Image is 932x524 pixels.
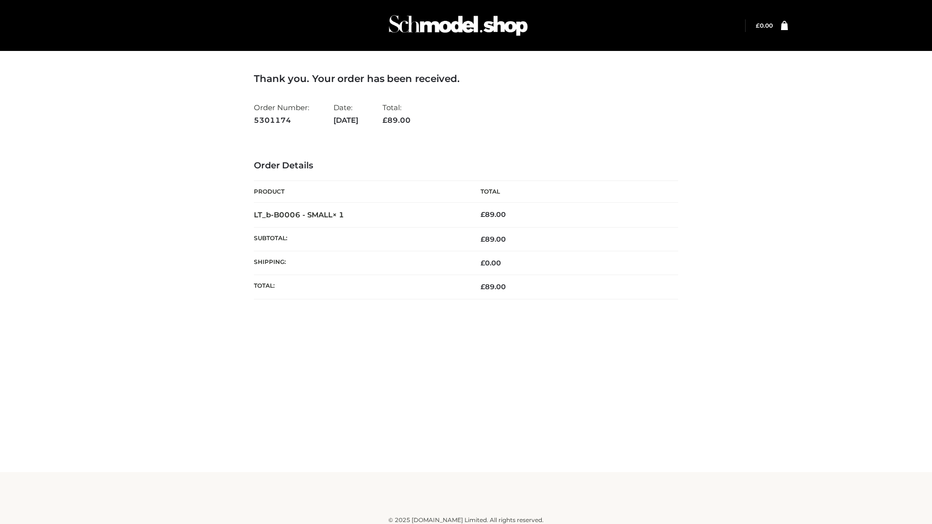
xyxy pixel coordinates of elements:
span: £ [481,210,485,219]
th: Shipping: [254,251,466,275]
a: £0.00 [756,22,773,29]
bdi: 89.00 [481,210,506,219]
th: Subtotal: [254,227,466,251]
li: Date: [333,99,358,129]
span: 89.00 [383,115,411,125]
strong: LT_b-B0006 - SMALL [254,210,344,219]
h3: Thank you. Your order has been received. [254,73,678,84]
bdi: 0.00 [481,259,501,267]
span: £ [756,22,760,29]
th: Product [254,181,466,203]
strong: [DATE] [333,114,358,127]
li: Total: [383,99,411,129]
strong: 5301174 [254,114,309,127]
span: 89.00 [481,282,506,291]
span: 89.00 [481,235,506,244]
bdi: 0.00 [756,22,773,29]
span: £ [481,282,485,291]
span: £ [481,259,485,267]
span: £ [481,235,485,244]
h3: Order Details [254,161,678,171]
th: Total: [254,275,466,299]
strong: × 1 [333,210,344,219]
span: £ [383,115,387,125]
li: Order Number: [254,99,309,129]
img: Schmodel Admin 964 [385,6,531,45]
th: Total [466,181,678,203]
